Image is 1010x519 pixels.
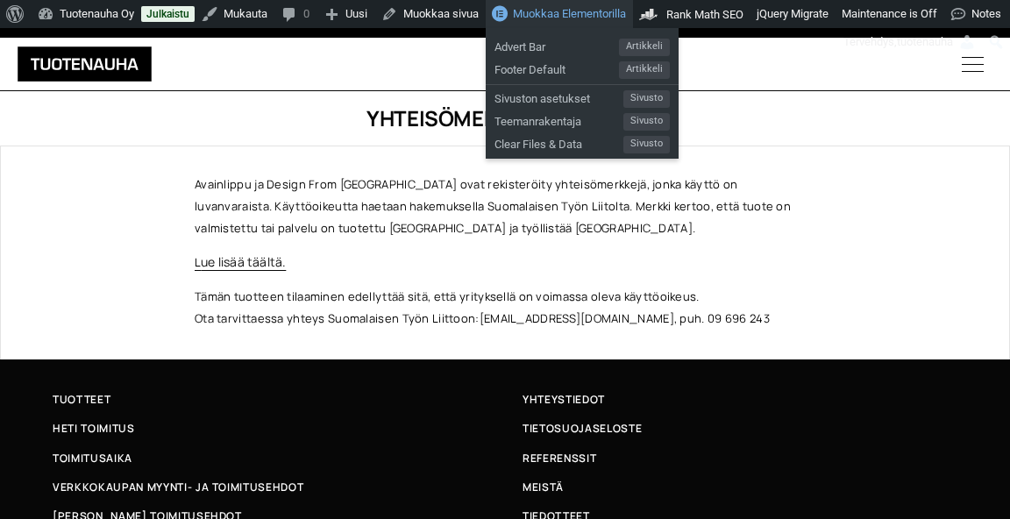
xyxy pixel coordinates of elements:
span: Teemanrakentaja [494,108,623,131]
span: Verkkokaupan myynti- ja toimitusehdot [53,478,303,496]
span: Avainlippu ja Design From [GEOGRAPHIC_DATA] ovat rekisteröity yhteisömerkkejä, jonka käyttö on lu... [195,176,791,236]
a: Sivuston asetuksetSivusto [486,85,679,108]
span: Sivusto [623,136,670,153]
a: Clear Files & DataSivusto [486,131,679,153]
a: Advert BarArtikkeli [486,33,679,56]
span: Ota tarvittaessa yhteys Suomalaisen Työn Liittoon: [195,310,480,326]
span: Artikkeli [619,39,670,56]
a: Toimitusaika [53,449,505,467]
span: Advert Bar [494,33,619,56]
span: Sivuston asetukset [494,85,623,108]
span: Toimitusaika [53,449,132,467]
span: Sivusto [623,113,670,131]
a: Footer DefaultArtikkeli [486,56,679,79]
span: tuotenauha [897,35,953,48]
a: Julkaistu [141,6,195,22]
span: , puh. 09 696 243 [674,310,770,326]
a: Tuotteet [53,390,505,409]
span: Tietosuojaseloste [523,419,642,437]
img: Tuotenauha Oy [18,46,152,82]
button: Menu [935,38,1010,90]
span: L [195,254,201,270]
span: Heti toimitus [53,419,135,437]
h1: Yhteisömerkkien käyttö [26,103,984,132]
span: Artikkeli [619,61,670,79]
a: TeemanrakentajaSivusto [486,108,679,131]
a: Tietosuojaseloste [523,419,975,437]
span: Clear Files & Data [494,131,623,153]
a: Lue lisää täältä. [195,253,286,270]
a: Verkkokaupan myynti- ja toimitusehdot [53,478,505,496]
a: Referenssit [523,449,975,467]
span: [EMAIL_ADDRESS][DOMAIN_NAME] [480,310,674,326]
span: Tämän tuotteen tilaaminen edellyttää sitä, että yrityksellä on voimassa oleva käyttöoikeus. [195,288,700,304]
span: Yhteystiedot [523,390,605,409]
a: Heti toimitus [53,419,505,437]
span: Muokkaa Elementorilla [513,7,626,20]
span: Meistä [523,478,564,496]
span: Rank Math SEO [666,8,743,21]
span: Footer Default [494,56,619,79]
a: Yhteystiedot [523,390,975,409]
span: Sivusto [623,90,670,108]
span: Referenssit [523,449,596,467]
a: Tervehdys, [837,28,983,56]
span: Tuotteet [53,390,110,409]
a: Meistä [523,478,975,496]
